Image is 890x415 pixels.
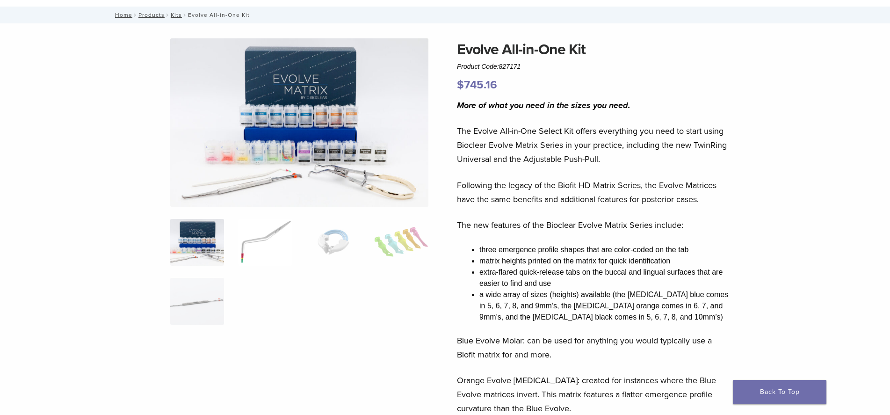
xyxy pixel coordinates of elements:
a: Home [112,12,132,18]
span: / [165,13,171,17]
li: a wide array of sizes (heights) available (the [MEDICAL_DATA] blue comes in 5, 6, 7, 8, and 9mm’s... [479,289,732,323]
img: Evolve All-in-One Kit - Image 5 [170,278,224,325]
a: Back To Top [733,380,826,404]
img: IMG_0457-scaled-e1745362001290-300x300.jpg [170,219,224,266]
li: extra-flared quick-release tabs on the buccal and lingual surfaces that are easier to find and use [479,267,732,289]
p: Blue Evolve Molar: can be used for anything you would typically use a Biofit matrix for and more. [457,334,732,362]
span: $ [457,78,464,92]
bdi: 745.16 [457,78,497,92]
span: / [132,13,138,17]
a: Products [138,12,165,18]
p: Following the legacy of the Biofit HD Matrix Series, the Evolve Matrices have the same benefits a... [457,178,732,206]
li: matrix heights printed on the matrix for quick identification [479,255,732,267]
li: three emergence profile shapes that are color-coded on the tab [479,244,732,255]
p: The Evolve All-in-One Select Kit offers everything you need to start using Bioclear Evolve Matrix... [457,124,732,166]
img: Evolve All-in-One Kit - Image 3 [306,219,360,266]
span: 827171 [499,63,521,70]
i: More of what you need in the sizes you need. [457,100,630,110]
h1: Evolve All-in-One Kit [457,38,732,61]
p: The new features of the Bioclear Evolve Matrix Series include: [457,218,732,232]
img: Evolve All-in-One Kit - Image 2 [238,219,292,266]
span: Product Code: [457,63,521,70]
img: IMG_0457 [170,38,428,207]
nav: Evolve All-in-One Kit [109,7,782,23]
a: Kits [171,12,182,18]
img: Evolve All-in-One Kit - Image 4 [374,219,428,266]
span: / [182,13,188,17]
